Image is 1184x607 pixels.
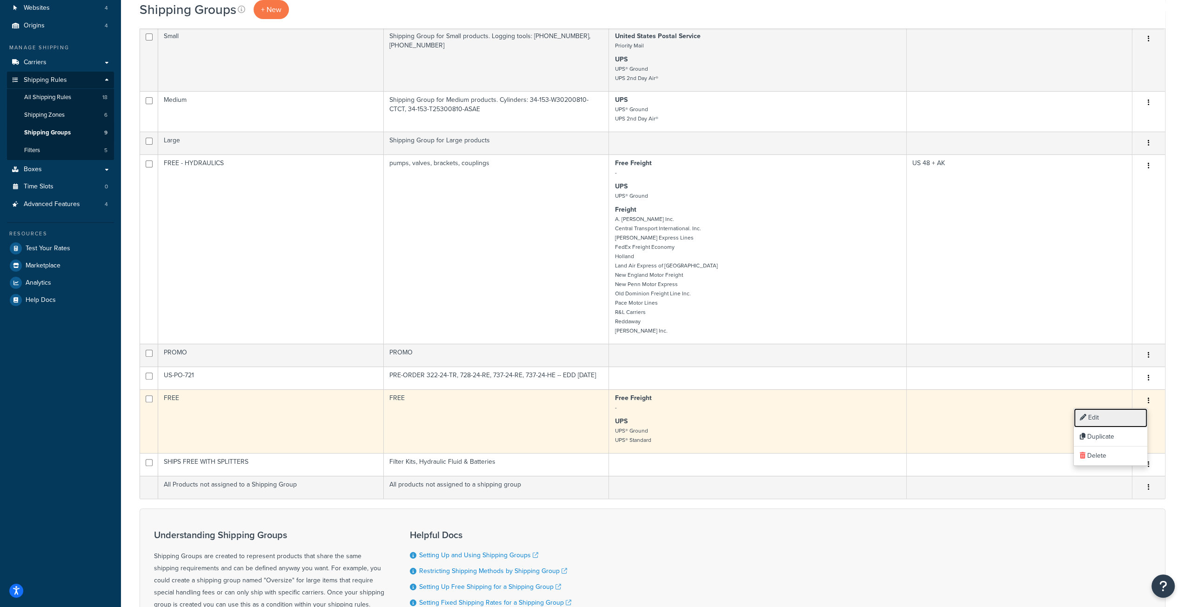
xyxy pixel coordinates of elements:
span: Shipping Groups [24,129,71,137]
li: Origins [7,17,114,34]
td: Large [158,132,384,154]
td: SHIPS FREE WITH SPLITTERS [158,453,384,476]
li: Shipping Zones [7,107,114,124]
strong: UPS [615,181,627,191]
td: FREE [158,389,384,453]
a: Shipping Groups 9 [7,124,114,141]
a: Carriers [7,54,114,71]
a: Duplicate [1074,427,1147,447]
span: Help Docs [26,296,56,304]
div: Manage Shipping [7,44,114,52]
strong: Free Freight [615,158,651,168]
td: Medium [158,91,384,132]
span: Shipping Rules [24,76,67,84]
span: Origins [24,22,45,30]
span: + New [261,4,281,15]
span: Test Your Rates [26,245,70,253]
strong: UPS [615,95,627,105]
a: Restricting Shipping Methods by Shipping Group [419,566,567,576]
span: 18 [102,93,107,101]
a: Shipping Rules [7,72,114,89]
small: - [615,168,616,177]
span: 4 [105,200,108,208]
td: All products not assigned to a shipping group [384,476,609,499]
li: Advanced Features [7,196,114,213]
li: Shipping Groups [7,124,114,141]
strong: UPS [615,416,627,426]
a: Delete [1074,447,1147,466]
small: UPS® Ground [615,192,648,200]
span: All Shipping Rules [24,93,71,101]
strong: Freight [615,205,636,214]
h3: Understanding Shipping Groups [154,530,387,540]
span: Websites [24,4,50,12]
li: Time Slots [7,178,114,195]
td: US-PO-721 [158,367,384,389]
strong: UPS [615,54,627,64]
td: Shipping Group for Small products. Logging tools: [PHONE_NUMBER], [PHONE_NUMBER] [384,27,609,91]
td: Shipping Group for Medium products. Cylinders: 34-153-W30200810-CTCT, 34-153-T25300810-ASAE [384,91,609,132]
button: Open Resource Center [1151,574,1175,598]
span: 6 [104,111,107,119]
a: Analytics [7,274,114,291]
td: PRE-ORDER 322-24-TR, 728-24-RE, 737-24-RE, 737-24-HE -- EDD [DATE] [384,367,609,389]
span: 5 [104,147,107,154]
td: All Products not assigned to a Shipping Group [158,476,384,499]
td: US 48 + AK [907,154,1132,344]
a: Time Slots 0 [7,178,114,195]
small: UPS® Ground UPS 2nd Day Air® [615,65,658,82]
strong: Free Freight [615,393,651,403]
a: Setting Up and Using Shipping Groups [419,550,538,560]
a: Shipping Zones 6 [7,107,114,124]
strong: United States Postal Service [615,31,700,41]
td: Filter Kits, Hydraulic Fluid & Batteries [384,453,609,476]
small: UPS® Ground UPS 2nd Day Air® [615,105,658,123]
span: Analytics [26,279,51,287]
small: Priority Mail [615,41,643,50]
span: 9 [104,129,107,137]
a: Help Docs [7,292,114,308]
a: Advanced Features 4 [7,196,114,213]
td: pumps, valves, brackets, couplings [384,154,609,344]
a: Filters 5 [7,142,114,159]
span: 0 [105,183,108,191]
span: Filters [24,147,40,154]
span: Advanced Features [24,200,80,208]
span: Shipping Zones [24,111,65,119]
li: Shipping Rules [7,72,114,160]
a: Test Your Rates [7,240,114,257]
td: FREE - HYDRAULICS [158,154,384,344]
li: All Shipping Rules [7,89,114,106]
td: Shipping Group for Large products [384,132,609,154]
td: Small [158,27,384,91]
a: Edit [1074,408,1147,427]
a: All Shipping Rules 18 [7,89,114,106]
a: Marketplace [7,257,114,274]
span: Marketplace [26,262,60,270]
span: 4 [105,22,108,30]
li: Filters [7,142,114,159]
small: A. [PERSON_NAME] Inc. Central Transport International. Inc. [PERSON_NAME] Express Lines FedEx Fre... [615,215,717,335]
a: Setting Up Free Shipping for a Shipping Group [419,582,561,592]
h1: Shipping Groups [140,0,236,19]
td: FREE [384,389,609,453]
span: Time Slots [24,183,54,191]
span: Carriers [24,59,47,67]
td: PROMO [158,344,384,367]
h3: Helpful Docs [410,530,622,540]
a: Boxes [7,161,114,178]
span: Boxes [24,166,42,173]
a: Origins 4 [7,17,114,34]
td: PROMO [384,344,609,367]
small: - [615,403,616,412]
small: UPS® Ground UPS® Standard [615,427,651,444]
div: Resources [7,230,114,238]
span: 4 [105,4,108,12]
